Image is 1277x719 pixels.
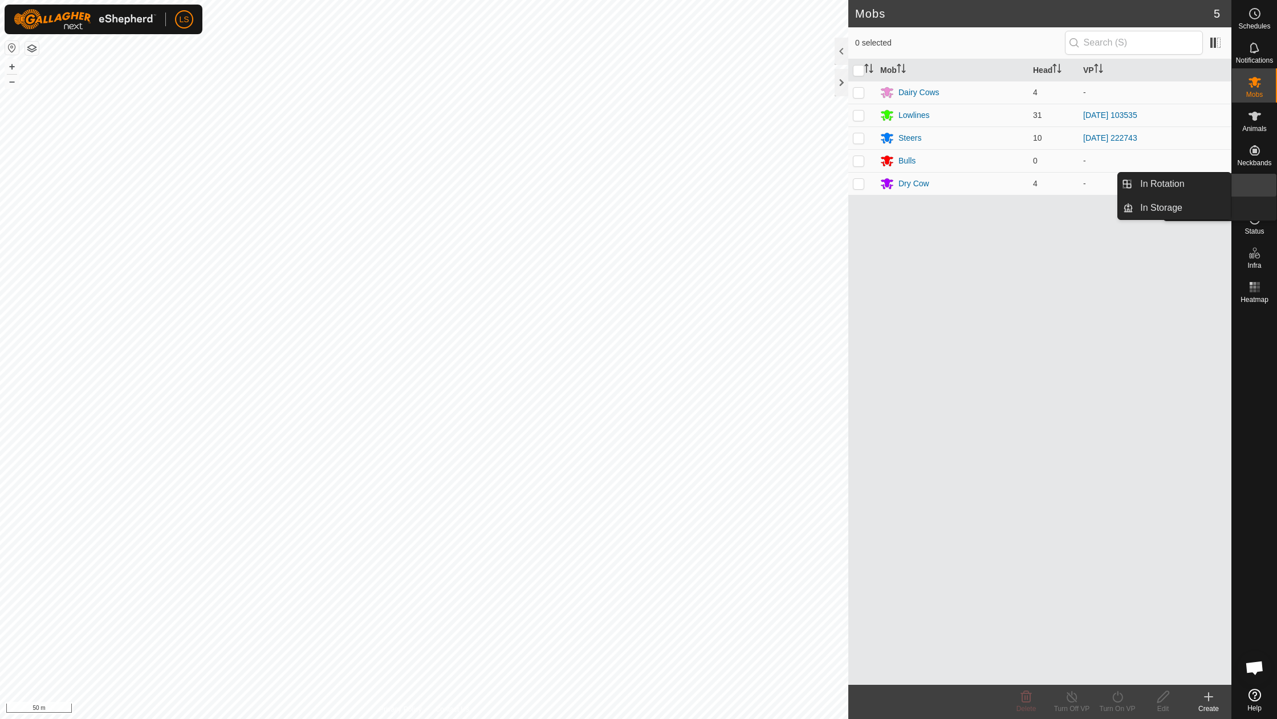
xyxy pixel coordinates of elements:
th: Mob [876,59,1028,81]
p-sorticon: Activate to sort [1094,66,1103,75]
div: Dairy Cows [898,87,940,99]
th: Head [1028,59,1079,81]
span: Neckbands [1237,160,1271,166]
div: Dry Cow [898,178,929,190]
span: 10 [1033,133,1042,142]
p-sorticon: Activate to sort [1052,66,1062,75]
div: Create [1186,704,1231,714]
a: [DATE] 103535 [1083,111,1137,120]
span: 4 [1033,179,1038,188]
span: Notifications [1236,57,1273,64]
input: Search (S) [1065,31,1203,55]
th: VP [1079,59,1231,81]
a: Privacy Policy [379,704,422,714]
a: Contact Us [436,704,469,714]
img: Gallagher Logo [14,9,156,30]
td: - [1079,81,1231,104]
p-sorticon: Activate to sort [864,66,873,75]
div: Lowlines [898,109,929,121]
span: Infra [1247,262,1261,269]
span: 0 [1033,156,1038,165]
span: Animals [1242,125,1267,132]
div: Turn Off VP [1049,704,1095,714]
a: Help [1232,684,1277,716]
button: Map Layers [25,42,39,55]
div: Bulls [898,155,916,167]
span: In Rotation [1140,177,1184,191]
span: 31 [1033,111,1042,120]
div: Steers [898,132,921,144]
span: Schedules [1238,23,1270,30]
span: Help [1247,705,1262,712]
span: LS [179,14,189,26]
a: In Storage [1133,197,1231,219]
li: In Storage [1118,197,1231,219]
a: [DATE] 222743 [1083,133,1137,142]
div: Turn On VP [1095,704,1140,714]
span: Delete [1016,705,1036,713]
span: Heatmap [1241,296,1268,303]
button: Reset Map [5,41,19,55]
span: Status [1245,228,1264,235]
h2: Mobs [855,7,1214,21]
button: – [5,75,19,88]
li: In Rotation [1118,173,1231,195]
p-sorticon: Activate to sort [897,66,906,75]
span: Mobs [1246,91,1263,98]
a: In Rotation [1133,173,1231,195]
span: In Storage [1140,201,1182,215]
span: 4 [1033,88,1038,97]
span: 0 selected [855,37,1065,49]
div: Open chat [1238,651,1272,685]
div: Edit [1140,704,1186,714]
td: - [1079,172,1231,195]
td: - [1079,149,1231,172]
span: 5 [1214,5,1220,22]
button: + [5,60,19,73]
